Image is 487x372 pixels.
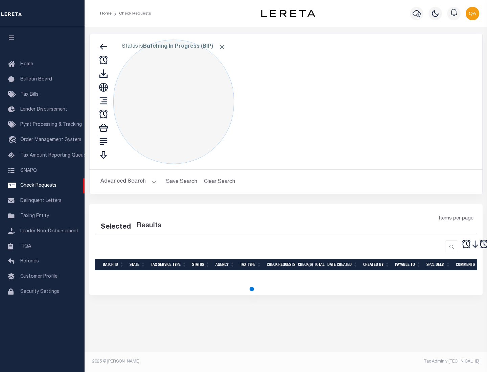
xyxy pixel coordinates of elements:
[20,259,39,264] span: Refunds
[20,274,57,279] span: Customer Profile
[20,214,49,218] span: Taxing Entity
[113,40,234,164] div: Click to Edit
[466,7,479,20] img: svg+xml;base64,PHN2ZyB4bWxucz0iaHR0cDovL3d3dy53My5vcmcvMjAwMC9zdmciIHBvaW50ZXItZXZlbnRzPSJub25lIi...
[162,175,201,188] button: Save Search
[100,259,127,271] th: Batch Id
[20,244,31,249] span: TIQA
[20,289,59,294] span: Security Settings
[20,138,81,142] span: Order Management System
[20,183,56,188] span: Check Requests
[20,92,39,97] span: Tax Bills
[87,358,286,365] div: 2025 © [PERSON_NAME].
[291,358,480,365] div: Tax Admin v.[TECHNICAL_ID]
[237,259,264,271] th: Tax Type
[261,10,315,17] img: logo-dark.svg
[136,220,161,231] label: Results
[20,107,67,112] span: Lender Disbursement
[264,259,295,271] th: Check Requests
[100,175,157,188] button: Advanced Search
[20,168,37,173] span: SNAPQ
[143,44,226,49] b: Batching In Progress (BIP)
[439,215,473,223] span: Items per page
[148,259,189,271] th: Tax Service Type
[392,259,424,271] th: Payable To
[20,199,62,203] span: Delinquent Letters
[424,259,453,271] th: Spcl Delv.
[361,259,392,271] th: Created By
[100,11,112,16] a: Home
[8,136,19,145] i: travel_explore
[453,259,484,271] th: Comments
[295,259,325,271] th: Check(s) Total
[127,259,148,271] th: State
[201,175,238,188] button: Clear Search
[325,259,361,271] th: Date Created
[20,62,33,67] span: Home
[20,77,52,82] span: Bulletin Board
[20,229,78,234] span: Lender Non-Disbursement
[100,222,131,233] div: Selected
[20,153,86,158] span: Tax Amount Reporting Queue
[112,10,151,17] li: Check Requests
[20,122,82,127] span: Pymt Processing & Tracking
[189,259,213,271] th: Status
[213,259,237,271] th: Agency
[218,43,226,50] span: Click to Remove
